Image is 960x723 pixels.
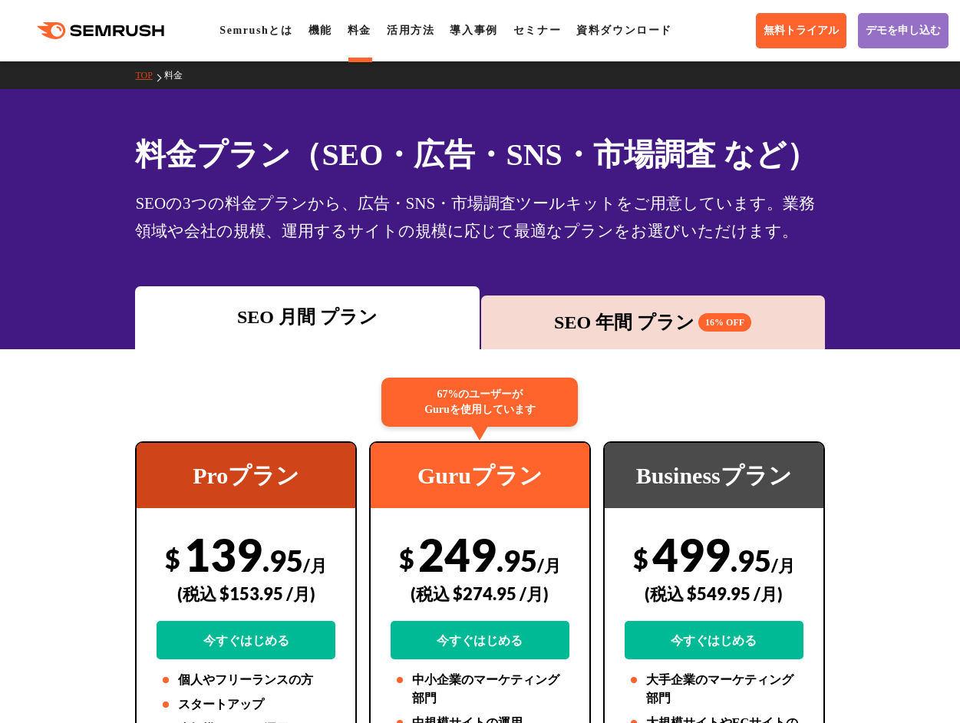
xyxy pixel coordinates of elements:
div: 139 [157,527,335,659]
div: Guruプラン [371,443,589,508]
div: (税込 $274.95 /月) [391,566,569,621]
span: $ [165,543,180,574]
li: スタートアップ [157,695,335,714]
a: TOP [135,70,163,81]
a: 導入事例 [450,25,497,36]
a: 料金 [348,25,371,36]
div: 67%のユーザーが Guruを使用しています [381,378,578,427]
div: Businessプラン [605,443,823,508]
a: Semrushとは [219,25,292,36]
span: 16% OFF [698,313,751,332]
li: 大手企業のマーケティング部門 [625,671,803,708]
div: SEO 年間 プラン [489,309,817,336]
a: 今すぐはじめる [625,621,803,659]
div: SEOの3つの料金プランから、広告・SNS・市場調査ツールキットをご用意しています。業務領域や会社の規模、運用するサイトの規模に応じて最適なプランをお選びいただけます。 [135,190,824,245]
a: セミナー [513,25,561,36]
a: 今すぐはじめる [391,621,569,659]
a: 今すぐはじめる [157,621,335,659]
a: 資料ダウンロード [576,25,672,36]
span: .95 [262,543,303,578]
a: 料金 [164,70,194,81]
span: .95 [731,543,771,578]
div: (税込 $549.95 /月) [625,566,803,621]
span: デモを申し込む [866,24,941,38]
span: $ [633,543,648,574]
div: Proプラン [137,443,355,508]
div: 499 [625,527,803,659]
span: 無料トライアル [764,24,839,38]
div: (税込 $153.95 /月) [157,566,335,621]
li: 中小企業のマーケティング部門 [391,671,569,708]
span: /月 [537,555,561,576]
li: 個人やフリーランスの方 [157,671,335,689]
span: /月 [303,555,327,576]
a: 機能 [308,25,332,36]
a: デモを申し込む [858,13,948,48]
a: 活用方法 [387,25,434,36]
span: /月 [771,555,795,576]
div: SEO 月間 プラン [143,303,471,331]
div: 249 [391,527,569,659]
h1: 料金プラン（SEO・広告・SNS・市場調査 など） [135,132,824,177]
span: .95 [496,543,537,578]
a: 無料トライアル [756,13,846,48]
span: $ [399,543,414,574]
